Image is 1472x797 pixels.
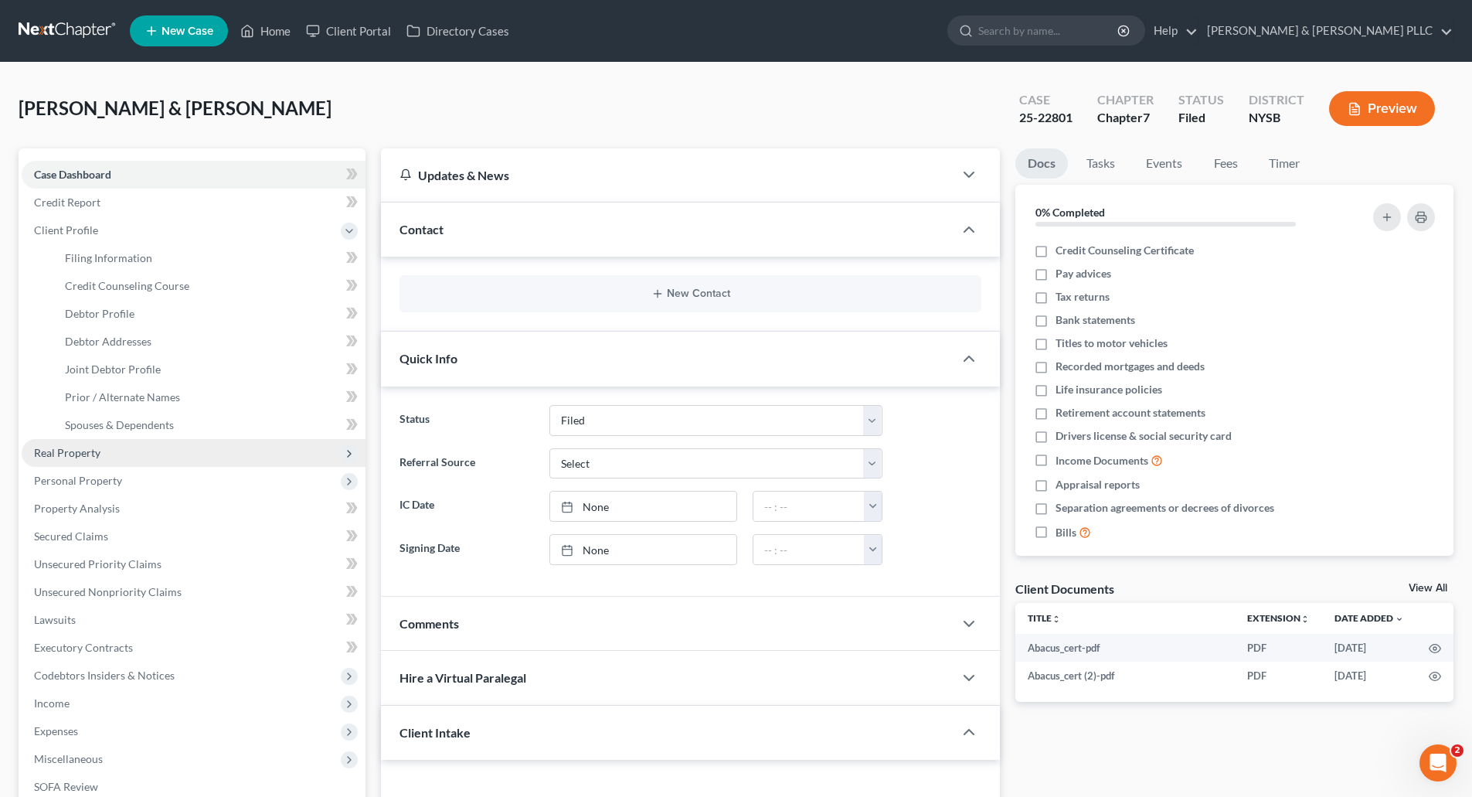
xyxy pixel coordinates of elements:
[22,634,365,662] a: Executory Contracts
[34,474,122,487] span: Personal Property
[233,17,298,45] a: Home
[34,446,100,459] span: Real Property
[399,351,457,366] span: Quick Info
[1451,744,1464,757] span: 2
[399,17,517,45] a: Directory Cases
[392,534,541,565] label: Signing Date
[34,585,182,598] span: Unsecured Nonpriority Claims
[22,161,365,189] a: Case Dashboard
[19,97,331,119] span: [PERSON_NAME] & [PERSON_NAME]
[1056,428,1232,444] span: Drivers license & social security card
[1056,405,1205,421] span: Retirement account statements
[1178,109,1224,127] div: Filed
[1056,335,1168,351] span: Titles to motor vehicles
[1056,312,1135,328] span: Bank statements
[34,502,120,515] span: Property Analysis
[1419,744,1457,782] iframe: Intercom live chat
[34,196,100,209] span: Credit Report
[34,669,175,682] span: Codebtors Insiders & Notices
[1256,148,1312,179] a: Timer
[1015,662,1235,690] td: Abacus_cert (2)-pdf
[1056,243,1194,258] span: Credit Counseling Certificate
[399,616,459,631] span: Comments
[53,244,365,272] a: Filing Information
[1028,612,1061,624] a: Titleunfold_more
[1143,110,1150,124] span: 7
[1134,148,1195,179] a: Events
[1056,359,1205,374] span: Recorded mortgages and deeds
[53,383,365,411] a: Prior / Alternate Names
[1235,634,1322,662] td: PDF
[1249,91,1304,109] div: District
[1235,662,1322,690] td: PDF
[1409,583,1447,594] a: View All
[34,613,76,626] span: Lawsuits
[1178,91,1224,109] div: Status
[1201,148,1250,179] a: Fees
[1015,634,1235,662] td: Abacus_cert-pdf
[550,492,736,521] a: None
[1015,581,1114,597] div: Client Documents
[34,752,103,765] span: Miscellaneous
[53,272,365,300] a: Credit Counseling Course
[399,222,444,237] span: Contact
[53,328,365,356] a: Debtor Addresses
[65,307,134,320] span: Debtor Profile
[22,495,365,523] a: Property Analysis
[392,405,541,436] label: Status
[1097,91,1154,109] div: Chapter
[22,189,365,216] a: Credit Report
[1019,109,1073,127] div: 25-22801
[399,670,526,685] span: Hire a Virtual Paralegal
[1249,109,1304,127] div: NYSB
[1322,662,1416,690] td: [DATE]
[399,167,935,183] div: Updates & News
[1056,525,1076,540] span: Bills
[392,448,541,479] label: Referral Source
[65,418,174,431] span: Spouses & Dependents
[298,17,399,45] a: Client Portal
[22,578,365,606] a: Unsecured Nonpriority Claims
[34,530,108,543] span: Secured Claims
[34,223,98,237] span: Client Profile
[1056,266,1111,281] span: Pay advices
[753,492,865,521] input: -- : --
[34,780,98,793] span: SOFA Review
[978,16,1120,45] input: Search by name...
[1334,612,1404,624] a: Date Added expand_more
[53,300,365,328] a: Debtor Profile
[1300,615,1310,624] i: unfold_more
[1146,17,1198,45] a: Help
[1015,148,1068,179] a: Docs
[1056,477,1140,492] span: Appraisal reports
[753,535,865,564] input: -- : --
[1199,17,1453,45] a: [PERSON_NAME] & [PERSON_NAME] PLLC
[392,491,541,522] label: IC Date
[34,724,78,737] span: Expenses
[53,356,365,383] a: Joint Debtor Profile
[1019,91,1073,109] div: Case
[1247,612,1310,624] a: Extensionunfold_more
[399,725,471,740] span: Client Intake
[1056,382,1162,397] span: Life insurance policies
[65,390,180,404] span: Prior / Alternate Names
[1035,206,1105,219] strong: 0% Completed
[34,697,70,710] span: Income
[65,251,152,264] span: Filing Information
[53,411,365,439] a: Spouses & Dependents
[1395,615,1404,624] i: expand_more
[22,550,365,578] a: Unsecured Priority Claims
[1056,289,1110,305] span: Tax returns
[1329,91,1435,126] button: Preview
[1052,615,1061,624] i: unfold_more
[34,557,161,571] span: Unsecured Priority Claims
[22,523,365,550] a: Secured Claims
[1056,453,1148,468] span: Income Documents
[412,288,969,300] button: New Contact
[1097,109,1154,127] div: Chapter
[1056,500,1274,516] span: Separation agreements or decrees of divorces
[22,606,365,634] a: Lawsuits
[1322,634,1416,662] td: [DATE]
[65,363,161,376] span: Joint Debtor Profile
[1074,148,1127,179] a: Tasks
